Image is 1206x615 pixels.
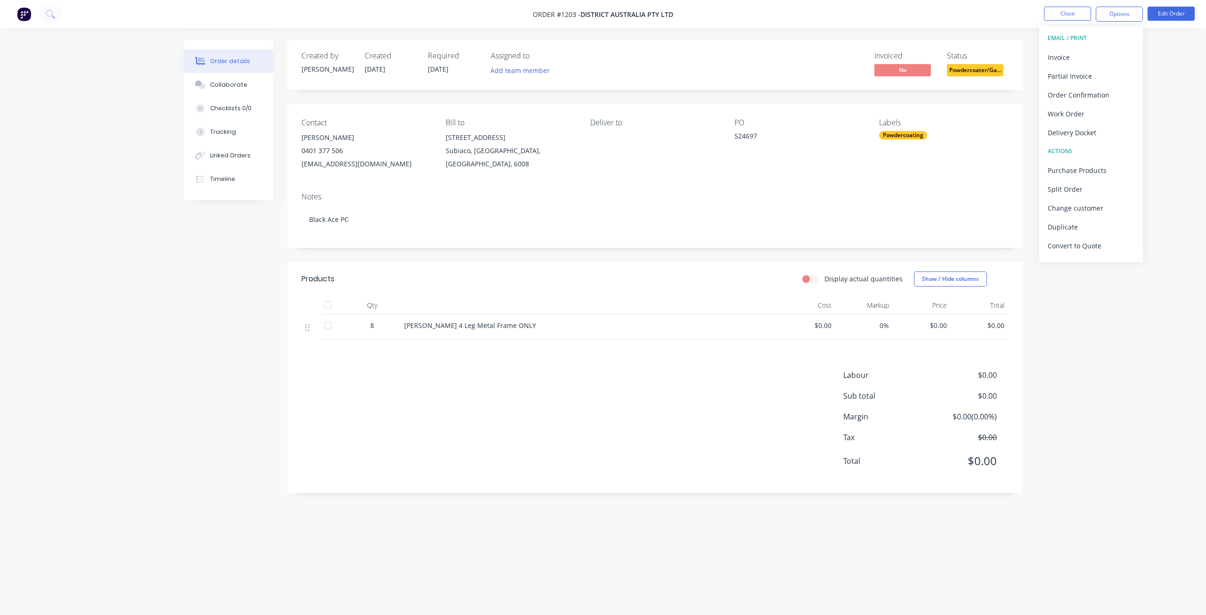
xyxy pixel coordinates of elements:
div: 524697 [734,131,852,144]
div: Tracking [210,128,236,136]
div: Assigned to [491,51,585,60]
div: Black Ace PC [301,205,1008,234]
div: PO [734,118,864,127]
div: Collaborate [210,81,247,89]
button: EMAIL / PRINT [1039,29,1143,48]
span: $0.00 [927,369,997,381]
button: Add team member [491,64,555,77]
div: Invoice [1048,50,1134,64]
span: $0.00 [781,320,831,330]
span: Margin [843,411,927,422]
button: Collaborate [184,73,273,97]
button: Powdercoater/Ga... [947,64,1003,78]
button: Delivery Docket [1039,123,1143,142]
button: Convert to Quote [1039,236,1143,255]
div: Bill to [446,118,575,127]
span: Total [843,455,927,467]
span: $0.00 ( 0.00 %) [927,411,997,422]
span: Tax [843,432,927,443]
button: Timeline [184,167,273,191]
div: Timeline [210,175,235,183]
div: [PERSON_NAME] [301,64,353,74]
button: Show / Hide columns [914,271,987,287]
span: Order #1203 - [533,10,580,19]
div: [EMAIL_ADDRESS][DOMAIN_NAME] [301,157,431,171]
div: Cost [777,296,835,315]
div: 0401 377 506 [301,144,431,157]
span: $0.00 [954,320,1005,330]
button: ACTIONS [1039,142,1143,161]
div: ACTIONS [1048,145,1134,157]
div: Delivery Docket [1048,126,1134,139]
span: $0.00 [927,390,997,402]
div: [PERSON_NAME]0401 377 506[EMAIL_ADDRESS][DOMAIN_NAME] [301,131,431,171]
span: $0.00 [927,452,997,469]
div: Required [428,51,480,60]
span: No [874,64,931,76]
div: Powdercoating [879,131,927,139]
div: Contact [301,118,431,127]
div: Archive [1048,258,1134,271]
button: Add team member [486,64,555,77]
div: Linked Orders [210,151,251,160]
div: Change customer [1048,201,1134,215]
div: [STREET_ADDRESS]Subiaco, [GEOGRAPHIC_DATA], [GEOGRAPHIC_DATA], 6008 [446,131,575,171]
button: Partial Invoice [1039,66,1143,85]
div: Notes [301,192,1008,201]
span: Sub total [843,390,927,402]
div: Convert to Quote [1048,239,1134,253]
div: Order details [210,57,250,66]
div: Qty [344,296,400,315]
button: Duplicate [1039,217,1143,236]
button: Order details [184,49,273,73]
div: Purchase Products [1048,164,1134,177]
div: [STREET_ADDRESS] [446,131,575,144]
div: EMAIL / PRINT [1048,32,1134,44]
div: Work Order [1048,107,1134,121]
button: Close [1044,7,1091,21]
img: Factory [17,7,31,21]
div: Status [947,51,1008,60]
div: Created [365,51,416,60]
div: Created by [301,51,353,60]
button: Archive [1039,255,1143,274]
div: [PERSON_NAME] [301,131,431,144]
span: $0.00 [927,432,997,443]
div: Split Order [1048,182,1134,196]
span: 8 [370,320,374,330]
button: Change customer [1039,198,1143,217]
div: Checklists 0/0 [210,104,252,113]
button: Tracking [184,120,273,144]
span: [PERSON_NAME] 4 Leg Metal Frame ONLY [404,321,536,330]
span: Powdercoater/Ga... [947,64,1003,76]
div: Price [893,296,951,315]
div: Markup [835,296,893,315]
div: Invoiced [874,51,936,60]
div: Labels [879,118,1008,127]
button: Edit Order [1148,7,1195,21]
div: Subiaco, [GEOGRAPHIC_DATA], [GEOGRAPHIC_DATA], 6008 [446,144,575,171]
span: $0.00 [896,320,947,330]
button: Split Order [1039,180,1143,198]
span: District Australia PTY LTD [580,10,673,19]
button: Work Order [1039,104,1143,123]
span: 0% [839,320,889,330]
button: Checklists 0/0 [184,97,273,120]
div: Total [951,296,1009,315]
span: Labour [843,369,927,381]
div: Partial Invoice [1048,69,1134,83]
div: Products [301,273,334,285]
div: Order Confirmation [1048,88,1134,102]
button: Purchase Products [1039,161,1143,180]
span: [DATE] [365,65,385,74]
div: Deliver to [590,118,719,127]
button: Order Confirmation [1039,85,1143,104]
button: Options [1096,7,1143,22]
button: Linked Orders [184,144,273,167]
div: Duplicate [1048,220,1134,234]
span: [DATE] [428,65,448,74]
label: Display actual quantities [824,274,903,284]
button: Invoice [1039,48,1143,66]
